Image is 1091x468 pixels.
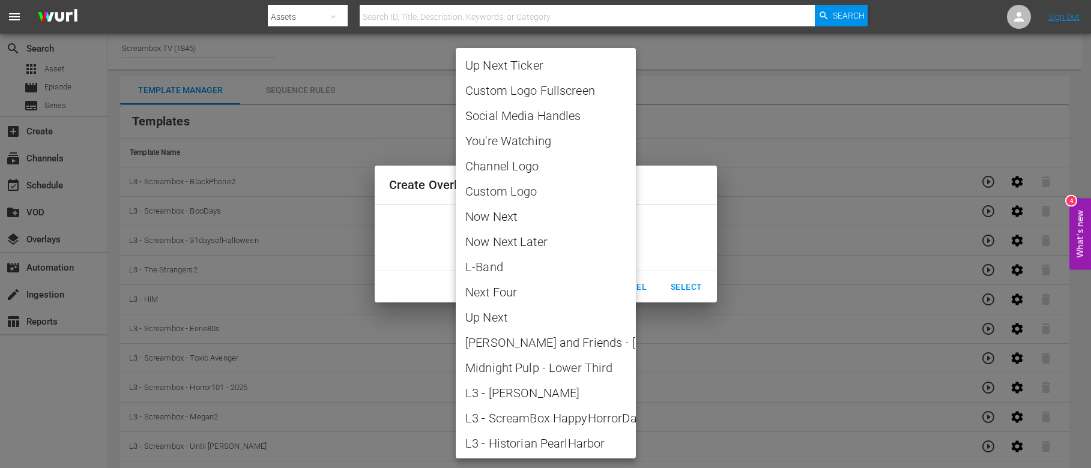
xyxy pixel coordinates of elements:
span: Midnight Pulp - Lower Third [465,359,626,377]
span: Custom Logo Fullscreen [465,82,626,100]
span: Now Next Later [465,233,626,251]
div: 4 [1066,196,1076,206]
span: L3 - ScreamBox HappyHorrorDays [465,409,626,427]
img: ans4CAIJ8jUAAAAAAAAAAAAAAAAAAAAAAAAgQb4GAAAAAAAAAAAAAAAAAAAAAAAAJMjXAAAAAAAAAAAAAAAAAAAAAAAAgAT5G... [29,3,86,31]
span: Channel Logo [465,157,626,175]
span: L3 - [PERSON_NAME] [465,384,626,402]
span: Next Four [465,283,626,301]
span: Social Media Handles [465,107,626,125]
button: Open Feedback Widget [1069,199,1091,270]
span: Custom Logo [465,182,626,200]
span: L-Band [465,258,626,276]
span: L3 - Historian PearlHarbor [465,434,626,452]
span: Up Next [465,308,626,326]
span: Up Next Ticker [465,56,626,74]
span: [PERSON_NAME] and Friends - [DATE] Lower Third [465,334,626,352]
span: Search [833,5,865,26]
span: menu [7,10,22,24]
span: You're Watching [465,132,626,150]
span: Now Next [465,208,626,226]
a: Sign Out [1048,12,1080,22]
